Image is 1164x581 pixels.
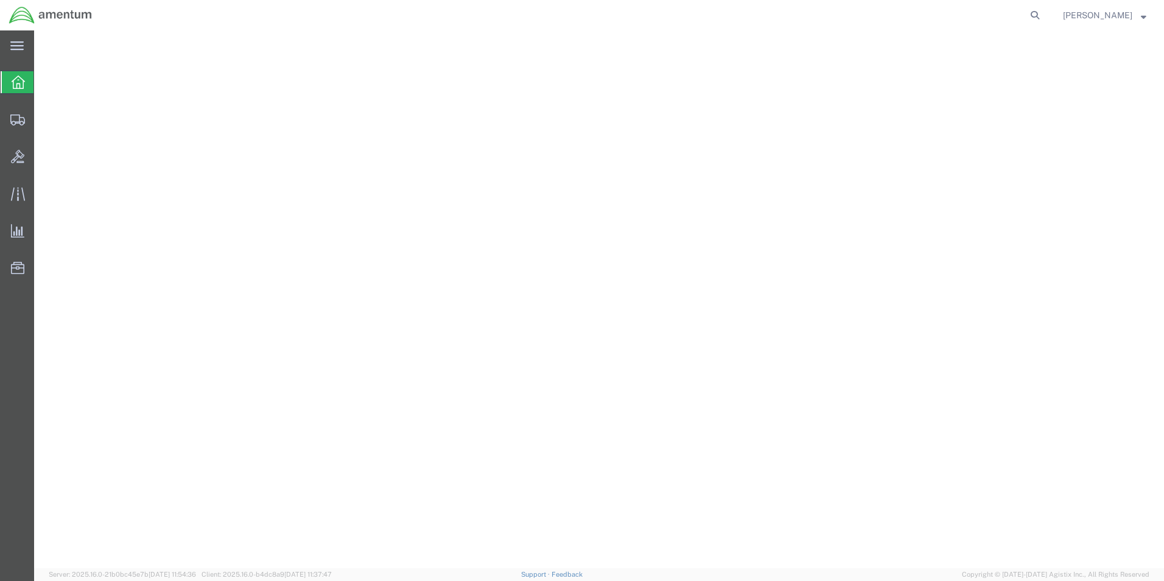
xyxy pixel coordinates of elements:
[1062,8,1147,23] button: [PERSON_NAME]
[962,569,1149,580] span: Copyright © [DATE]-[DATE] Agistix Inc., All Rights Reserved
[34,30,1164,568] iframe: FS Legacy Container
[521,571,552,578] a: Support
[1063,9,1132,22] span: Miguel Castro
[9,6,93,24] img: logo
[202,571,332,578] span: Client: 2025.16.0-b4dc8a9
[284,571,332,578] span: [DATE] 11:37:47
[149,571,196,578] span: [DATE] 11:54:36
[552,571,583,578] a: Feedback
[49,571,196,578] span: Server: 2025.16.0-21b0bc45e7b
